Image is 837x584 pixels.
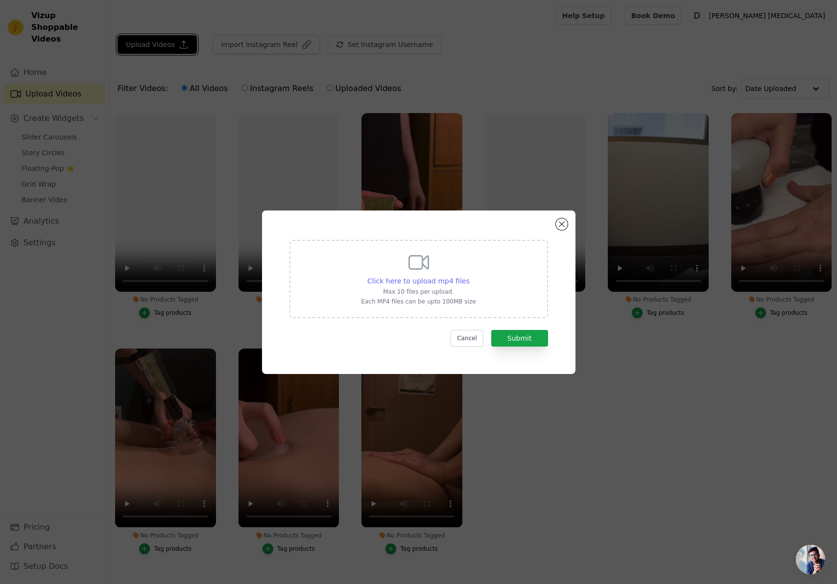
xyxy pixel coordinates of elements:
[361,288,476,296] p: Max 10 files per upload.
[556,218,568,230] button: Close modal
[451,330,483,347] button: Cancel
[367,277,470,285] span: Click here to upload mp4 files
[491,330,548,347] button: Submit
[361,298,476,305] p: Each MP4 files can be upto 100MB size
[796,545,825,574] div: Open chat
